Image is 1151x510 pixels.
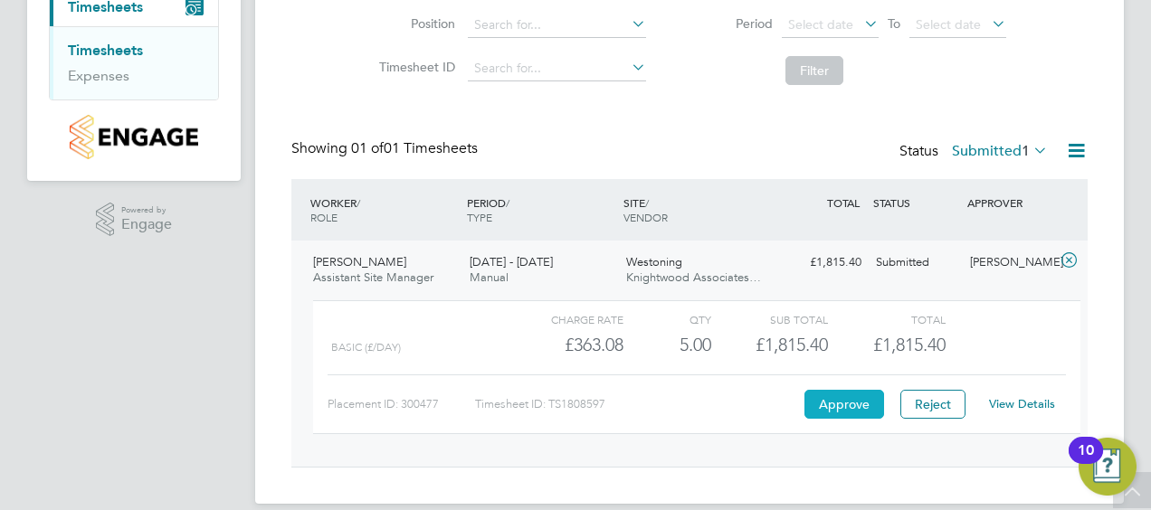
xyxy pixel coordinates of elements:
div: 5.00 [623,330,711,360]
input: Search for... [468,13,646,38]
span: Knightwood Associates… [626,269,761,285]
span: 01 of [351,139,384,157]
div: 10 [1078,450,1094,474]
div: APPROVER [963,186,1057,219]
span: 01 Timesheets [351,139,478,157]
span: / [357,195,360,210]
span: TYPE [467,210,492,224]
span: £1,815.40 [873,334,946,355]
span: / [506,195,509,210]
img: countryside-properties-logo-retina.png [70,115,197,159]
span: To [882,12,906,35]
div: Status [899,139,1051,165]
label: Position [374,15,455,32]
span: 1 [1022,142,1030,160]
button: Reject [900,390,966,419]
a: Powered byEngage [96,203,173,237]
span: Westoning [626,254,682,269]
span: [PERSON_NAME] [313,254,406,269]
input: Search for... [468,56,646,81]
button: Approve [804,390,884,419]
span: VENDOR [623,210,668,224]
label: Period [691,15,773,32]
div: SITE [619,186,775,233]
a: Expenses [68,67,129,84]
div: Total [828,308,945,330]
span: Basic (£/day) [331,341,401,354]
div: [PERSON_NAME] [963,248,1057,278]
span: TOTAL [827,195,860,210]
label: Timesheet ID [374,59,455,75]
div: QTY [623,308,711,330]
div: Charge rate [507,308,623,330]
a: Go to home page [49,115,219,159]
div: £1,815.40 [775,248,869,278]
span: / [645,195,649,210]
span: ROLE [310,210,338,224]
div: PERIOD [462,186,619,233]
div: Sub Total [711,308,828,330]
span: Engage [121,217,172,232]
span: Powered by [121,203,172,218]
div: WORKER [306,186,462,233]
a: Timesheets [68,42,143,59]
span: [DATE] - [DATE] [470,254,553,269]
div: STATUS [869,186,963,219]
span: Assistant Site Manager [313,269,433,285]
div: £363.08 [507,330,623,360]
span: Select date [916,16,981,33]
div: Timesheet ID: TS1808597 [475,390,800,419]
div: Submitted [869,248,963,278]
label: Submitted [952,142,1048,160]
a: View Details [989,396,1055,411]
div: Placement ID: 300477 [328,390,475,419]
button: Open Resource Center, 10 new notifications [1079,438,1137,496]
button: Filter [785,56,843,85]
span: Manual [470,269,509,285]
div: Showing [291,139,481,158]
div: Timesheets [50,26,218,99]
span: Select date [788,16,853,33]
div: £1,815.40 [711,330,828,360]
